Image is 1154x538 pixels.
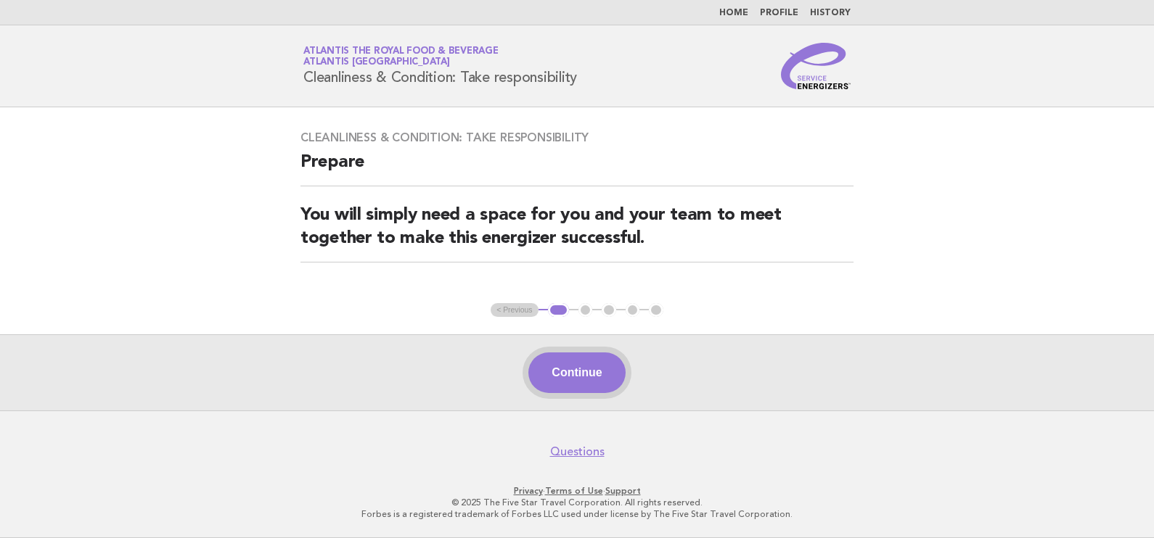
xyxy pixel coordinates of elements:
a: History [810,9,851,17]
img: Service Energizers [781,43,851,89]
p: © 2025 The Five Star Travel Corporation. All rights reserved. [133,497,1021,508]
h1: Cleanliness & Condition: Take responsibility [303,47,577,85]
a: Support [605,486,641,496]
a: Terms of Use [545,486,603,496]
button: Continue [528,352,625,393]
h3: Cleanliness & Condition: Take responsibility [300,131,854,145]
a: Questions [550,444,605,459]
h2: You will simply need a space for you and your team to meet together to make this energizer succes... [300,204,854,262]
span: Atlantis [GEOGRAPHIC_DATA] [303,58,450,67]
p: · · [133,485,1021,497]
a: Home [719,9,748,17]
p: Forbes is a registered trademark of Forbes LLC used under license by The Five Star Travel Corpora... [133,508,1021,520]
a: Privacy [514,486,543,496]
h2: Prepare [300,151,854,186]
a: Atlantis the Royal Food & BeverageAtlantis [GEOGRAPHIC_DATA] [303,46,499,67]
button: 1 [548,303,569,318]
a: Profile [760,9,798,17]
